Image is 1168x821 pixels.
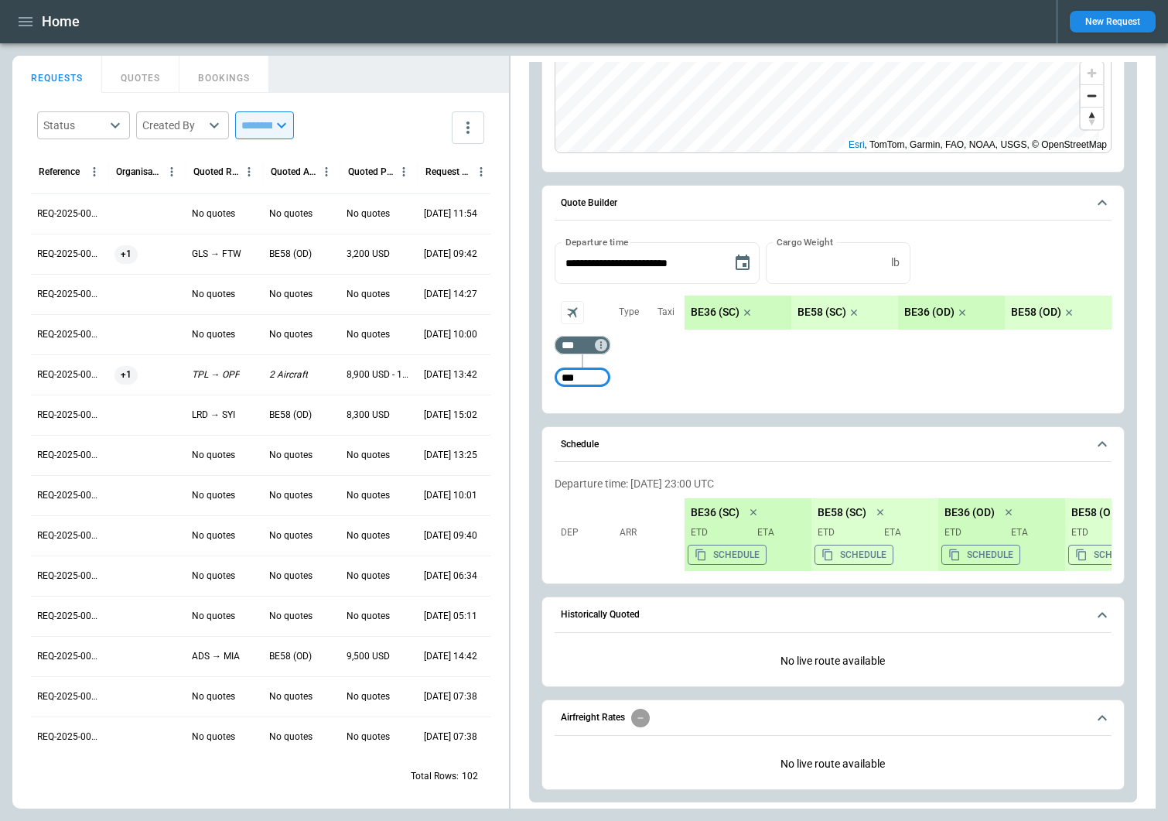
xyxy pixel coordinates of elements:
[179,56,269,93] button: BOOKINGS
[37,449,102,462] p: REQ-2025-000266
[555,477,1112,491] p: Departure time: [DATE] 23:00 UTC
[1081,62,1103,84] button: Zoom in
[944,526,999,539] p: ETD
[347,288,390,301] p: No quotes
[347,690,390,703] p: No quotes
[1071,506,1122,519] p: BE58 (OD)
[891,256,900,269] p: lb
[347,529,390,542] p: No quotes
[1070,11,1156,32] button: New Request
[818,526,872,539] p: ETD
[691,506,739,519] p: BE36 (SC)
[37,690,102,703] p: REQ-2025-000260
[347,368,412,381] p: 8,900 USD - 10,200 USD
[114,355,138,395] span: +1
[555,642,1112,680] div: Historically Quoted
[424,730,477,744] p: 08/26/2025 07:38
[271,166,316,177] div: Quoted Aircraft
[1011,306,1061,319] p: BE58 (OD)
[192,570,235,583] p: No quotes
[452,111,484,144] button: more
[116,166,162,177] div: Organisation
[239,162,259,182] button: Quoted Route column menu
[192,288,235,301] p: No quotes
[685,498,1112,571] div: scrollable content
[269,690,312,703] p: No quotes
[269,730,312,744] p: No quotes
[555,642,1112,680] p: No live route available
[555,336,610,354] div: Too short
[424,328,477,341] p: 09/05/2025 10:00
[555,242,1112,394] div: Quote Builder
[685,296,1112,330] div: scrollable content
[555,745,1112,783] p: No live route available
[37,489,102,502] p: REQ-2025-000265
[269,288,312,301] p: No quotes
[269,368,308,381] p: 2 Aircraft
[619,306,639,319] p: Type
[347,449,390,462] p: No quotes
[797,306,846,319] p: BE58 (SC)
[424,449,477,462] p: 09/03/2025 13:25
[37,409,102,422] p: REQ-2025-000267
[777,235,833,248] label: Cargo Weight
[192,489,235,502] p: No quotes
[561,713,625,723] h6: Airfreight Rates
[691,526,745,539] p: ETD
[84,162,104,182] button: Reference column menu
[269,570,312,583] p: No quotes
[411,770,459,783] p: Total Rows:
[114,234,138,274] span: +1
[561,610,640,620] h6: Historically Quoted
[192,650,240,663] p: ADS → MIA
[347,409,390,422] p: 8,300 USD
[904,306,955,319] p: BE36 (OD)
[192,730,235,744] p: No quotes
[193,166,239,177] div: Quoted Route
[849,137,1107,152] div: , TomTom, Garmin, FAO, NOAA, USGS, © OpenStreetMap
[269,489,312,502] p: No quotes
[37,328,102,341] p: REQ-2025-000269
[316,162,336,182] button: Quoted Aircraft column menu
[565,235,629,248] label: Departure time
[555,700,1112,736] button: Airfreight Rates
[347,730,390,744] p: No quotes
[269,449,312,462] p: No quotes
[424,610,477,623] p: 08/27/2025 05:11
[657,306,675,319] p: Taxi
[348,166,394,177] div: Quoted Price
[1081,84,1103,107] button: Zoom out
[192,690,235,703] p: No quotes
[347,328,390,341] p: No quotes
[37,529,102,542] p: REQ-2025-000264
[751,526,805,539] p: ETA
[192,368,240,381] p: TPL → OPF
[555,427,1112,463] button: Schedule
[555,368,610,387] div: Too short
[269,529,312,542] p: No quotes
[192,409,235,422] p: LRD → SYI
[424,570,477,583] p: 08/27/2025 06:34
[424,368,477,381] p: 09/04/2025 13:42
[37,207,102,221] p: REQ-2025-000272
[424,650,477,663] p: 08/26/2025 14:42
[424,529,477,542] p: 08/29/2025 09:40
[561,198,617,208] h6: Quote Builder
[471,162,491,182] button: Request Created At (UTC-05:00) column menu
[37,610,102,623] p: REQ-2025-000262
[620,526,674,539] p: Arr
[142,118,204,133] div: Created By
[269,207,312,221] p: No quotes
[39,166,80,177] div: Reference
[555,186,1112,221] button: Quote Builder
[42,12,80,31] h1: Home
[561,526,615,539] p: Dep
[269,328,312,341] p: No quotes
[727,248,758,279] button: Choose date, selected date is Sep 11, 2025
[192,449,235,462] p: No quotes
[347,610,390,623] p: No quotes
[941,545,1020,565] button: Copy the aircraft schedule to your clipboard
[347,248,390,261] p: 3,200 USD
[102,56,179,93] button: QUOTES
[1081,107,1103,129] button: Reset bearing to north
